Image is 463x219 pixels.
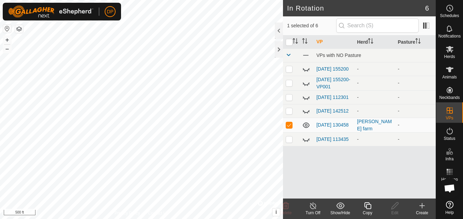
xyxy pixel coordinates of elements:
[395,90,436,104] td: -
[425,3,429,13] span: 6
[395,118,436,132] td: -
[280,210,292,215] span: Delete
[287,4,425,12] h2: In Rotation
[8,5,93,18] img: Gallagher Logo
[327,210,354,216] div: Show/Hide
[354,210,381,216] div: Copy
[115,210,140,216] a: Privacy Policy
[439,96,460,100] span: Neckbands
[441,177,458,181] span: Heatmap
[446,116,453,120] span: VPs
[395,132,436,146] td: -
[3,45,11,53] button: –
[316,66,349,72] a: [DATE] 155200
[3,36,11,44] button: +
[287,22,336,29] span: 1 selected of 6
[3,25,11,33] button: Reset Map
[445,210,454,215] span: Help
[316,122,349,128] a: [DATE] 130458
[444,55,455,59] span: Herds
[336,18,419,33] input: Search (S)
[357,136,392,143] div: -
[408,210,436,216] div: Create
[275,209,277,215] span: i
[316,77,350,89] a: [DATE] 155200-VP001
[354,35,395,49] th: Herd
[302,39,308,45] p-sorticon: Activate to sort
[436,198,463,217] a: Help
[316,53,433,58] div: VPs with NO Pasture
[107,8,113,15] span: DP
[314,35,354,49] th: VP
[395,62,436,76] td: -
[445,157,453,161] span: Infra
[357,79,392,87] div: -
[357,107,392,115] div: -
[357,94,392,101] div: -
[15,25,23,33] button: Map Layers
[357,65,392,73] div: -
[316,108,349,114] a: [DATE] 142512
[438,34,461,38] span: Notifications
[357,118,392,132] div: [PERSON_NAME] farm
[395,35,436,49] th: Pasture
[148,210,168,216] a: Contact Us
[444,136,455,141] span: Status
[395,104,436,118] td: -
[272,208,280,216] button: i
[440,14,459,18] span: Schedules
[381,210,408,216] div: Edit
[368,39,373,45] p-sorticon: Activate to sort
[299,210,327,216] div: Turn Off
[316,94,349,100] a: [DATE] 112301
[316,136,349,142] a: [DATE] 113435
[415,39,421,45] p-sorticon: Activate to sort
[293,39,298,45] p-sorticon: Activate to sort
[442,75,457,79] span: Animals
[439,178,460,199] div: Open chat
[395,76,436,90] td: -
